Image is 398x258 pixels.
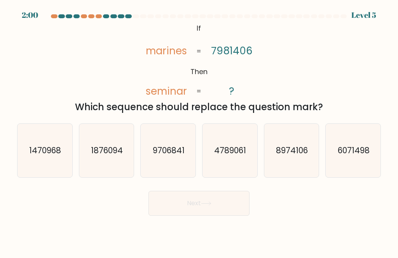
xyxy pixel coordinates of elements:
div: Level 5 [351,9,376,21]
text: 1876094 [91,145,123,156]
tspan: ? [229,84,234,98]
tspan: seminar [146,84,187,98]
tspan: marines [146,44,187,58]
tspan: Then [190,67,208,76]
tspan: = [196,46,201,56]
div: 2:00 [22,9,38,21]
div: Which sequence should replace the question mark? [22,100,376,114]
button: Next [148,191,250,216]
tspan: = [196,86,201,96]
text: 1470968 [30,145,61,156]
text: 8974106 [276,145,308,156]
text: 6071498 [338,145,370,156]
text: 4789061 [215,145,246,156]
tspan: If [197,23,201,33]
text: 9706841 [153,145,185,156]
tspan: 7981406 [211,44,253,58]
svg: @import url('[URL][DOMAIN_NAME]); [136,21,262,99]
